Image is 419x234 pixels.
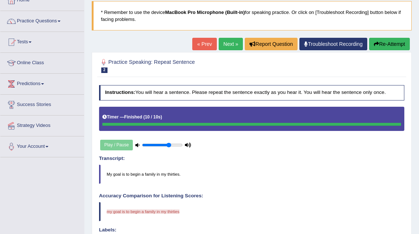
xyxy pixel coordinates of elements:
[99,193,405,199] h4: Accuracy Comparison for Listening Scores:
[192,38,216,50] a: « Prev
[99,227,405,233] h4: Labels:
[219,38,243,50] a: Next »
[92,1,412,30] blockquote: * Remember to use the device for speaking practice. Or click on [Troubleshoot Recording] button b...
[101,67,108,73] span: 2
[99,165,405,184] blockquote: My goal is to begin a family in my thirties.
[0,95,84,113] a: Success Stories
[0,116,84,134] a: Strategy Videos
[0,74,84,92] a: Predictions
[107,209,179,214] span: my goal is to begin a family in my thirties
[299,38,367,50] a: Troubleshoot Recording
[0,136,84,155] a: Your Account
[99,85,405,100] h4: You will hear a sentence. Please repeat the sentence exactly as you hear it. You will hear the se...
[99,156,405,161] h4: Transcript:
[0,32,84,50] a: Tests
[124,114,142,120] b: Finished
[369,38,410,50] button: Re-Attempt
[245,38,298,50] button: Report Question
[105,89,135,95] b: Instructions:
[99,58,288,73] h2: Practice Speaking: Repeat Sentence
[102,115,162,120] h5: Timer —
[143,114,145,120] b: (
[161,114,162,120] b: )
[145,114,161,120] b: 10 / 10s
[0,11,84,29] a: Practice Questions
[165,10,245,15] b: MacBook Pro Microphone (Built-in)
[0,53,84,71] a: Online Class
